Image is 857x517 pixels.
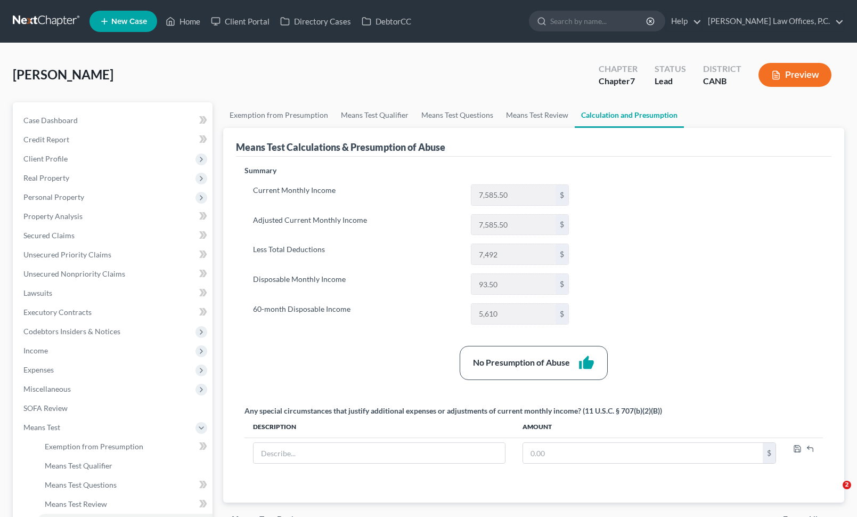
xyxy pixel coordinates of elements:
span: Personal Property [23,192,84,201]
input: 0.00 [471,244,556,264]
a: Secured Claims [15,226,213,245]
label: Current Monthly Income [248,184,466,206]
span: New Case [111,18,147,26]
span: Executory Contracts [23,308,92,317]
label: 60-month Disposable Income [248,303,466,325]
iframe: Intercom live chat [821,481,846,506]
span: Real Property [23,173,69,182]
a: Home [160,12,206,31]
th: Description [244,416,514,438]
span: Codebtors Insiders & Notices [23,327,120,336]
span: Lawsuits [23,288,52,297]
a: SOFA Review [15,399,213,418]
input: 0.00 [471,304,556,324]
label: Disposable Monthly Income [248,273,466,295]
input: 0.00 [471,185,556,205]
label: Less Total Deductions [248,244,466,265]
div: $ [556,215,568,235]
div: Status [655,63,686,75]
a: [PERSON_NAME] Law Offices, P.C. [703,12,844,31]
span: Means Test Questions [45,480,117,489]
span: SOFA Review [23,403,68,413]
a: Directory Cases [275,12,356,31]
i: thumb_up [578,355,594,371]
div: Lead [655,75,686,87]
a: Unsecured Nonpriority Claims [15,264,213,284]
a: DebtorCC [356,12,417,31]
div: District [703,63,741,75]
a: Means Test Qualifier [334,102,415,128]
input: Describe... [254,443,505,463]
span: 7 [630,76,635,86]
div: $ [556,274,568,294]
a: Means Test Qualifier [36,456,213,475]
span: [PERSON_NAME] [13,67,113,82]
a: Property Analysis [15,207,213,226]
span: Secured Claims [23,231,75,240]
div: $ [763,443,776,463]
input: Search by name... [550,11,648,31]
input: 0.00 [471,274,556,294]
span: Means Test Qualifier [45,461,112,470]
div: $ [556,185,568,205]
span: 2 [843,481,851,489]
a: Unsecured Priority Claims [15,245,213,264]
a: Exemption from Presumption [36,437,213,456]
a: Means Test Review [36,495,213,514]
button: Preview [758,63,831,87]
input: 0.00 [523,443,763,463]
a: Exemption from Presumption [223,102,334,128]
a: Credit Report [15,130,213,149]
a: Client Portal [206,12,275,31]
div: Chapter [599,63,638,75]
a: Help [666,12,701,31]
label: Adjusted Current Monthly Income [248,214,466,236]
a: Case Dashboard [15,111,213,130]
div: $ [556,304,568,324]
div: Means Test Calculations & Presumption of Abuse [236,141,445,154]
div: $ [556,244,568,264]
span: Exemption from Presumption [45,442,143,451]
a: Executory Contracts [15,303,213,322]
span: Miscellaneous [23,384,71,393]
span: Income [23,346,48,355]
span: Expenses [23,365,54,374]
div: CANB [703,75,741,87]
span: Unsecured Nonpriority Claims [23,269,125,278]
span: Means Test [23,423,60,432]
span: Credit Report [23,135,69,144]
a: Means Test Review [500,102,575,128]
span: Case Dashboard [23,116,78,125]
p: Summary [244,165,577,176]
div: Chapter [599,75,638,87]
a: Means Test Questions [36,475,213,495]
span: Means Test Review [45,499,107,508]
a: Calculation and Presumption [575,102,684,128]
th: Amount [514,416,785,438]
a: Lawsuits [15,284,213,303]
span: Unsecured Priority Claims [23,250,111,259]
input: 0.00 [471,215,556,235]
div: Any special circumstances that justify additional expenses or adjustments of current monthly inco... [244,406,662,416]
span: Client Profile [23,154,68,163]
a: Means Test Questions [415,102,500,128]
div: No Presumption of Abuse [473,357,570,369]
span: Property Analysis [23,212,83,221]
